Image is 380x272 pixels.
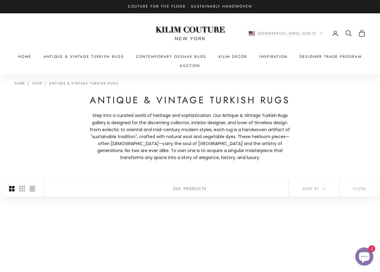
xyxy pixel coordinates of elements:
[259,54,287,60] a: Inspiration
[136,54,206,60] a: Contemporary Oushak Rugs
[339,181,380,197] button: Filter
[87,112,293,161] p: Step into a curated world of heritage and sophistication. Our Antique & Vintage Turkish Rugs gall...
[300,54,362,60] a: Designer Trade Program
[15,81,119,85] nav: Breadcrumb
[18,54,31,60] a: Home
[15,54,365,69] nav: Primary navigation
[249,31,255,36] img: United States
[289,181,339,197] button: Sort by
[15,81,25,86] a: Home
[87,94,293,106] h1: Antique & Vintage Turkish Rugs
[32,81,42,86] a: Shop
[128,4,252,10] p: Couture for the Floor · Sustainably Handwoven
[180,63,200,69] a: Auction
[249,31,323,36] button: Change country or currency
[173,186,207,192] p: 306 products
[303,186,325,191] span: Sort by
[9,181,15,197] button: Switch to larger product images
[19,181,25,197] button: Switch to smaller product images
[44,54,124,60] a: Antique & Vintage Turkish Rugs
[152,19,228,48] img: Logo of Kilim Couture New York
[49,81,119,86] a: Antique & Vintage Turkish Rugs
[258,31,317,36] span: [GEOGRAPHIC_DATA] (USD $)
[30,181,35,197] button: Switch to compact product images
[353,247,375,267] inbox-online-store-chat: Shopify online store chat
[219,54,247,60] summary: Kilim Decor
[249,30,366,37] nav: Secondary navigation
